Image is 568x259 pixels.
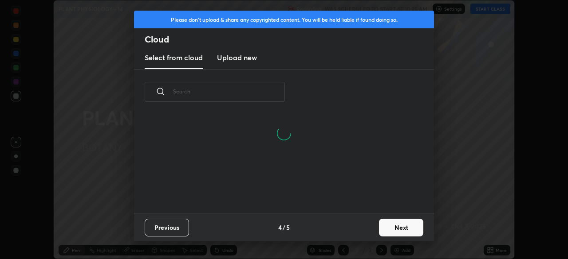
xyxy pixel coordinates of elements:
div: Please don't upload & share any copyrighted content. You will be held liable if found doing so. [134,11,434,28]
h4: / [283,223,285,232]
h3: Upload new [217,52,257,63]
h2: Cloud [145,34,434,45]
button: Previous [145,219,189,236]
button: Next [379,219,423,236]
h3: Select from cloud [145,52,203,63]
input: Search [173,73,285,110]
h4: 4 [278,223,282,232]
h4: 5 [286,223,290,232]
